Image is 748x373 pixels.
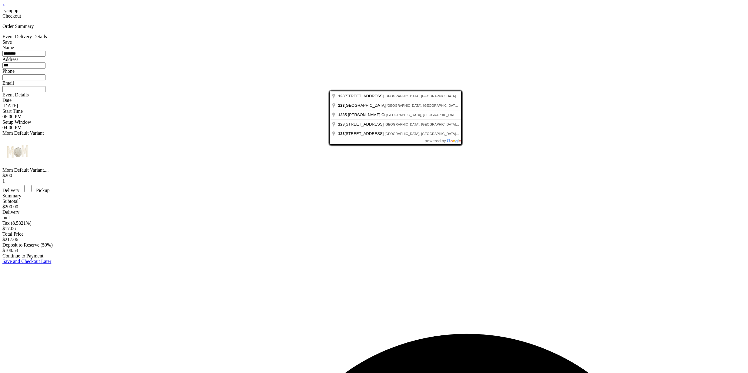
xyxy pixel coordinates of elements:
[338,103,387,108] span: [GEOGRAPHIC_DATA]
[387,104,495,107] span: [GEOGRAPHIC_DATA], [GEOGRAPHIC_DATA], [GEOGRAPHIC_DATA]
[2,210,746,215] div: Delivery
[2,226,746,231] div: $17.06
[2,39,746,45] div: Save
[2,98,746,103] div: Date
[338,103,345,108] span: 123
[338,122,345,126] span: 123
[384,94,492,98] span: [GEOGRAPHIC_DATA], [GEOGRAPHIC_DATA], [GEOGRAPHIC_DATA]
[2,167,746,173] div: Mom Default Variant, ...
[2,119,746,125] div: Setup Window
[2,204,746,210] div: $200.00
[2,92,746,98] div: Event Details
[2,199,746,204] div: Subtotal
[338,113,345,117] span: 123
[2,231,746,237] div: Total Price
[2,45,746,50] div: Name
[2,34,746,39] div: Event Delivery Details
[2,24,746,29] p: Order Summary
[2,80,746,86] div: Email
[2,215,746,220] div: incl
[386,113,494,117] span: [GEOGRAPHIC_DATA], [GEOGRAPHIC_DATA], [GEOGRAPHIC_DATA]
[2,188,19,193] span: Delivery
[2,259,51,264] a: Save and Checkout Later
[2,125,746,130] div: 04:00 PM
[338,94,384,98] span: [STREET_ADDRESS]
[2,220,746,226] div: Tax (8.5321%)
[2,103,746,109] div: [DATE]
[2,69,746,74] div: Phone
[2,173,746,178] div: $200
[2,2,5,8] a: <
[2,248,746,253] div: $108.53
[2,13,746,19] div: Checkout
[338,94,345,98] span: 123
[2,136,33,166] img: Design with add-ons
[2,242,746,248] div: Deposit to Reserve (50%)
[338,113,386,117] span: 5 [PERSON_NAME] Ct
[36,188,49,193] span: Pickup
[338,131,384,136] span: [STREET_ADDRESS]
[2,130,746,136] div: Mom Default Variant
[2,178,746,184] div: 1
[384,123,492,126] span: [GEOGRAPHIC_DATA], [GEOGRAPHIC_DATA], [GEOGRAPHIC_DATA]
[2,8,746,13] div: ryanpop
[2,237,746,242] div: $217.06
[338,122,384,126] span: [STREET_ADDRESS]
[338,131,345,136] span: 123
[2,114,746,119] div: 06:00 PM
[2,193,746,199] div: Summary
[2,253,746,259] div: Continue to Payment
[384,132,492,136] span: [GEOGRAPHIC_DATA], [GEOGRAPHIC_DATA], [GEOGRAPHIC_DATA]
[2,57,746,62] div: Address
[2,109,746,114] div: Start Time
